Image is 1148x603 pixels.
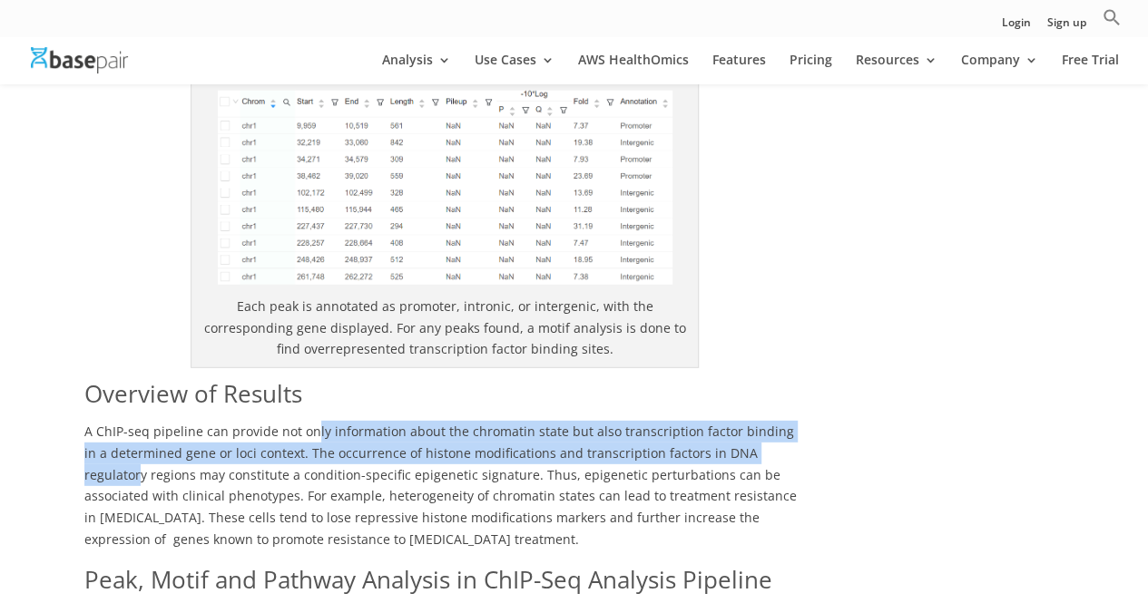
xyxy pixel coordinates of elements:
a: Analysis [382,53,451,84]
a: Free Trial [1062,53,1119,84]
a: Company [961,53,1038,84]
span: Peak, Motif and Pathway Analysis in ChIP-Seq Analysis Pipeline [84,563,772,596]
img: ATAC-Seq Peak Table | Basepair [218,91,672,285]
a: AWS HealthOmics [578,53,689,84]
iframe: Drift Widget Chat Controller [800,472,1126,581]
a: Login [1002,17,1031,36]
a: Search Icon Link [1103,8,1121,36]
img: Basepair [31,47,128,73]
a: Features [712,53,766,84]
svg: Search [1103,8,1121,26]
span: Overview of Results [84,377,302,410]
a: Resources [856,53,937,84]
p: Each peak is annotated as promoter, intronic, or intergenic, with the corresponding gene displaye... [199,296,691,360]
span: A ChIP-seq pipeline can provide not only information about the chromatin state but also transcrip... [84,423,797,548]
a: Use Cases [475,53,554,84]
a: Sign up [1047,17,1086,36]
a: Pricing [790,53,832,84]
